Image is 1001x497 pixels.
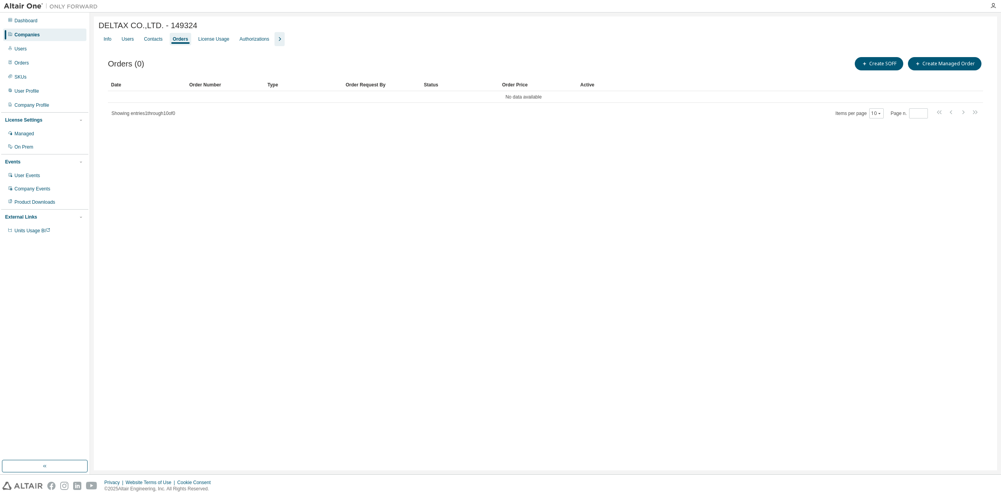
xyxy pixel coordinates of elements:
div: Privacy [104,479,126,486]
img: instagram.svg [60,482,68,490]
div: Product Downloads [14,199,55,205]
div: Order Price [502,79,574,91]
div: License Settings [5,117,42,123]
img: youtube.svg [86,482,97,490]
button: Create SOFF [855,57,903,70]
div: Orders [173,36,188,42]
button: Create Managed Order [908,57,981,70]
div: Users [14,46,27,52]
div: On Prem [14,144,33,150]
div: Order Request By [346,79,418,91]
img: facebook.svg [47,482,56,490]
span: Items per page [836,108,884,118]
div: User Events [14,172,40,179]
div: Events [5,159,20,165]
div: Info [104,36,111,42]
div: Dashboard [14,18,38,24]
div: Type [267,79,339,91]
div: Status [424,79,496,91]
div: External Links [5,214,37,220]
div: Cookie Consent [177,479,215,486]
p: © 2025 Altair Engineering, Inc. All Rights Reserved. [104,486,215,492]
span: Units Usage BI [14,228,50,233]
td: No data available [108,91,939,103]
div: Managed [14,131,34,137]
button: 10 [871,110,882,117]
div: Contacts [144,36,162,42]
img: linkedin.svg [73,482,81,490]
span: Orders (0) [108,59,144,68]
img: altair_logo.svg [2,482,43,490]
div: License Usage [198,36,229,42]
div: Users [122,36,134,42]
div: Company Events [14,186,50,192]
span: DELTAX CO.,LTD. - 149324 [99,21,197,30]
div: Active [580,79,936,91]
div: Company Profile [14,102,49,108]
div: Orders [14,60,29,66]
div: Date [111,79,183,91]
div: Authorizations [239,36,269,42]
div: Order Number [189,79,261,91]
div: User Profile [14,88,39,94]
img: Altair One [4,2,102,10]
div: Website Terms of Use [126,479,177,486]
div: SKUs [14,74,27,80]
div: Companies [14,32,40,38]
span: Showing entries 1 through 10 of 0 [111,111,175,116]
span: Page n. [891,108,928,118]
